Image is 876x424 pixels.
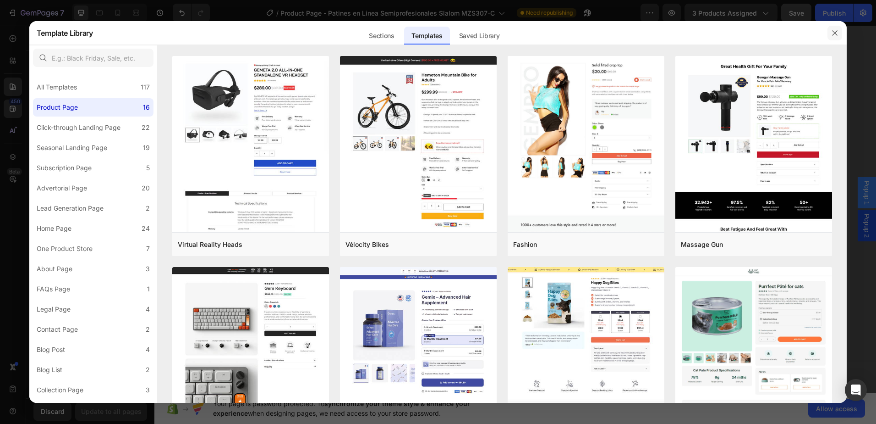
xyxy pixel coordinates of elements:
div: Blog List [37,364,62,375]
div: One Product Store [37,243,93,254]
div: Massage Gun [681,239,723,250]
div: All Templates [37,82,77,93]
div: 19 [143,142,150,153]
div: Product Page [37,102,78,113]
div: 4 [146,304,150,315]
div: Vélocity Bikes [345,239,389,250]
div: 1 [147,284,150,295]
h2: Template Library [37,21,93,45]
div: 3 [146,263,150,274]
span: Popup 1 [708,155,717,179]
div: 7 [146,243,150,254]
div: Open Intercom Messenger [845,379,867,401]
div: Legal Page [37,304,71,315]
div: Sections [361,27,401,45]
div: Lead Generation Page [37,203,104,214]
div: Templates [404,27,449,45]
div: FAQs Page [37,284,70,295]
div: 20 [142,183,150,194]
div: 4 [146,344,150,355]
div: Dialog body [224,46,498,321]
div: 16 [143,102,150,113]
div: Saved Library [452,27,507,45]
div: Advertorial Page [37,183,87,194]
div: 5 [146,162,150,173]
img: gempages_577184158929912358-f1b1aa4d-851a-4642-8086-c193855b10af.png [238,61,484,307]
div: 117 [141,82,150,93]
div: Dialog content [224,46,498,321]
div: About Page [37,263,72,274]
input: E.g.: Black Friday, Sale, etc. [33,49,153,67]
div: Virtual Reality Heads [178,239,242,250]
div: Blog Post [37,344,65,355]
div: 2 [146,203,150,214]
div: Collection Page [37,385,83,396]
div: 2 [146,324,150,335]
div: Subscription Page [37,162,92,173]
div: Click-through Landing Page [37,122,120,133]
div: 2 [146,364,150,375]
div: 24 [142,223,150,234]
span: Popup 2 [708,188,717,212]
div: Contact Page [37,324,78,335]
div: 3 [146,385,150,396]
div: Fashion [513,239,537,250]
div: Seasonal Landing Page [37,142,107,153]
div: Home Page [37,223,71,234]
div: 22 [142,122,150,133]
